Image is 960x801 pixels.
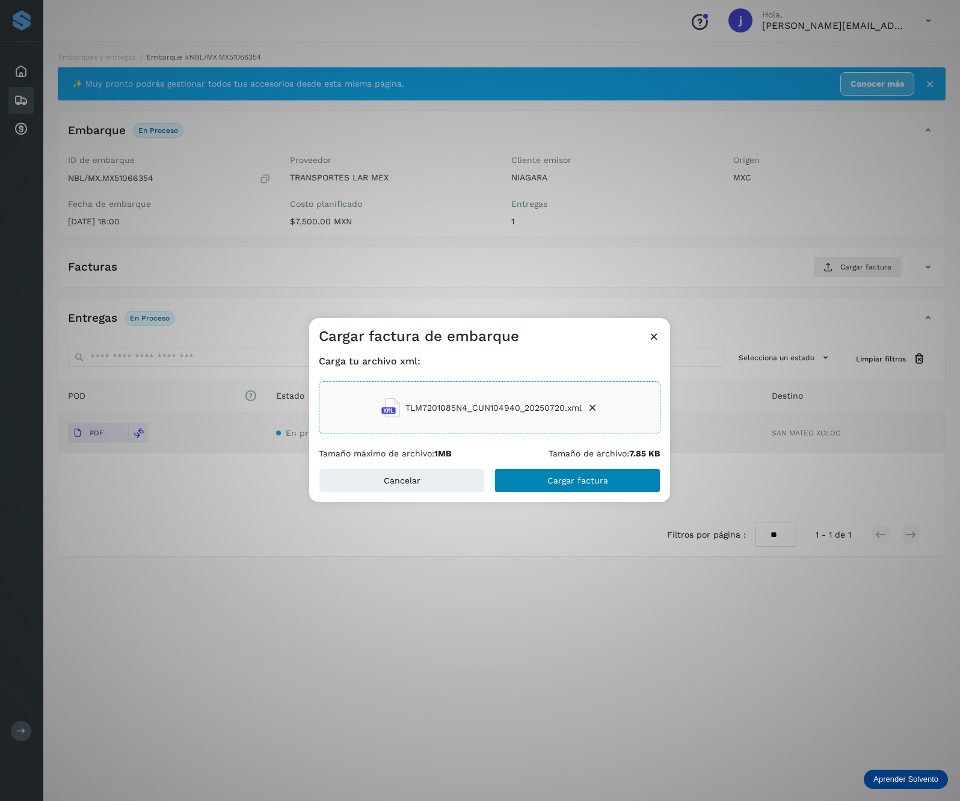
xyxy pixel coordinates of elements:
[405,402,582,414] span: TLM7201085N4_CUN104940_20250720.xml
[864,770,948,789] div: Aprender Solvento
[873,775,938,784] p: Aprender Solvento
[549,449,660,459] p: Tamaño de archivo:
[319,449,452,459] p: Tamaño máximo de archivo:
[494,468,660,493] button: Cargar factura
[384,476,420,485] span: Cancelar
[319,468,485,493] button: Cancelar
[319,355,660,367] h4: Carga tu archivo xml:
[547,476,608,485] span: Cargar factura
[629,449,660,458] b: 7.85 KB
[434,449,452,458] b: 1MB
[319,328,519,345] h3: Cargar factura de embarque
